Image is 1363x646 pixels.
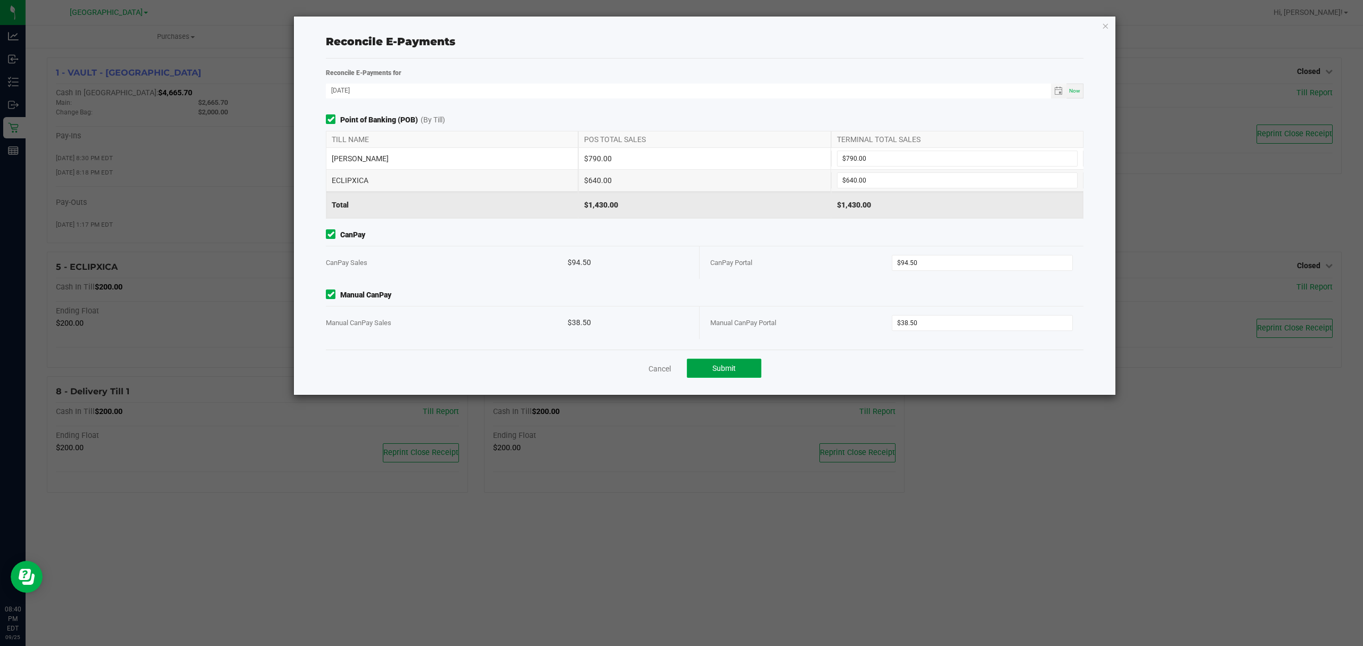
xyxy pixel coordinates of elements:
[326,131,578,147] div: TILL NAME
[340,289,391,301] strong: Manual CanPay
[340,229,365,241] strong: CanPay
[1069,88,1080,94] span: Now
[710,319,776,327] span: Manual CanPay Portal
[326,289,340,301] form-toggle: Include in reconciliation
[831,192,1083,218] div: $1,430.00
[326,69,401,77] strong: Reconcile E-Payments for
[831,131,1083,147] div: TERMINAL TOTAL SALES
[326,192,578,218] div: Total
[326,84,1051,97] input: Date
[326,34,1083,49] div: Reconcile E-Payments
[326,148,578,169] div: [PERSON_NAME]
[326,114,340,126] form-toggle: Include in reconciliation
[712,364,736,372] span: Submit
[578,192,831,218] div: $1,430.00
[568,246,688,279] div: $94.50
[326,229,340,241] form-toggle: Include in reconciliation
[578,148,831,169] div: $790.00
[11,561,43,593] iframe: Resource center
[1051,84,1066,98] span: Toggle calendar
[578,131,831,147] div: POS TOTAL SALES
[648,363,671,374] a: Cancel
[578,170,831,191] div: $640.00
[568,307,688,339] div: $38.50
[340,114,418,126] strong: Point of Banking (POB)
[710,259,752,267] span: CanPay Portal
[326,319,391,327] span: Manual CanPay Sales
[687,359,761,378] button: Submit
[326,170,578,191] div: ECLIPXICA
[421,114,445,126] span: (By Till)
[326,259,367,267] span: CanPay Sales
